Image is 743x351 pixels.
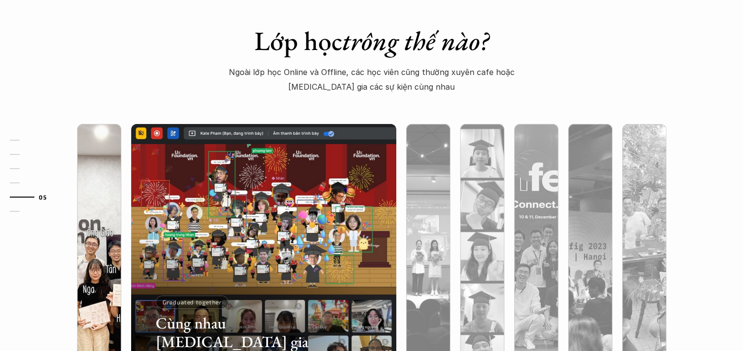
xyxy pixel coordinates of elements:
p: Ngoài lớp học Online và Offline, các học viên cũng thường xuyên cafe hoặc [MEDICAL_DATA] gia các ... [222,65,521,95]
h1: Lớp học [200,25,543,57]
a: 05 [10,191,56,203]
p: Graduated together [163,299,222,305]
em: trông thế nào? [342,24,489,58]
strong: 05 [39,193,47,200]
